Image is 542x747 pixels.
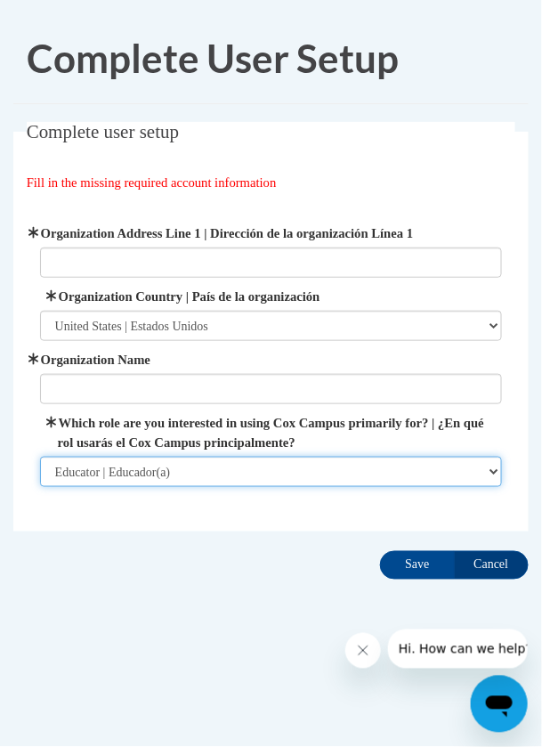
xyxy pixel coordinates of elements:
input: Metadata input [40,248,503,278]
label: Organization Address Line 1 | Dirección de la organización Línea 1 [40,223,503,243]
input: Metadata input [40,374,503,404]
iframe: Message from company [388,629,528,669]
span: Fill in the missing required account information [27,175,277,190]
span: Complete User Setup [27,35,399,81]
label: Organization Country | País de la organización [40,287,503,306]
input: Cancel [454,551,529,580]
span: Hi. How can we help? [11,12,144,27]
iframe: Close message [345,633,381,669]
iframe: Button to launch messaging window [471,676,528,733]
label: Organization Name [40,350,503,369]
span: Complete user setup [27,121,179,142]
input: Save [380,551,455,580]
label: Which role are you interested in using Cox Campus primarily for? | ¿En qué rol usarás el Cox Camp... [40,413,503,452]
